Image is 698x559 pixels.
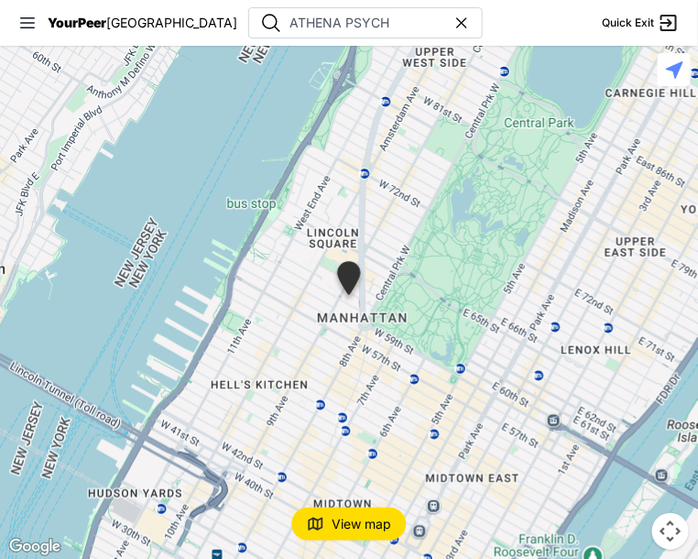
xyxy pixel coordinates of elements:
a: Open this area in Google Maps (opens a new window) [5,535,65,559]
span: YourPeer [48,15,106,30]
img: Google [5,535,65,559]
input: Search [289,14,453,32]
img: map-icon.svg [307,516,325,533]
button: Map camera controls [652,513,689,550]
a: Quick Exit [602,12,680,34]
button: View map [292,508,407,541]
a: YourPeer[GEOGRAPHIC_DATA] [48,17,237,28]
span: View map [333,515,392,533]
div: Columbus Circle [333,261,365,302]
span: Quick Exit [602,16,654,30]
span: [GEOGRAPHIC_DATA] [106,15,237,30]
